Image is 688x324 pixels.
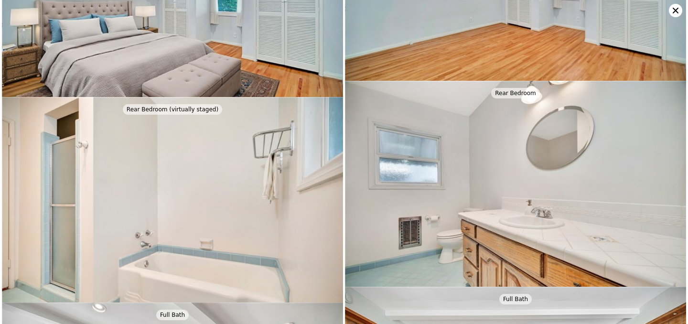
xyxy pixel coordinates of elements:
div: Full Bath [156,310,189,320]
img: Full Bath [2,97,343,324]
div: Rear Bedroom [491,88,540,98]
img: Full Bath [345,81,686,308]
div: Full Bath [499,294,532,304]
div: Rear Bedroom (virtually staged) [123,104,222,115]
